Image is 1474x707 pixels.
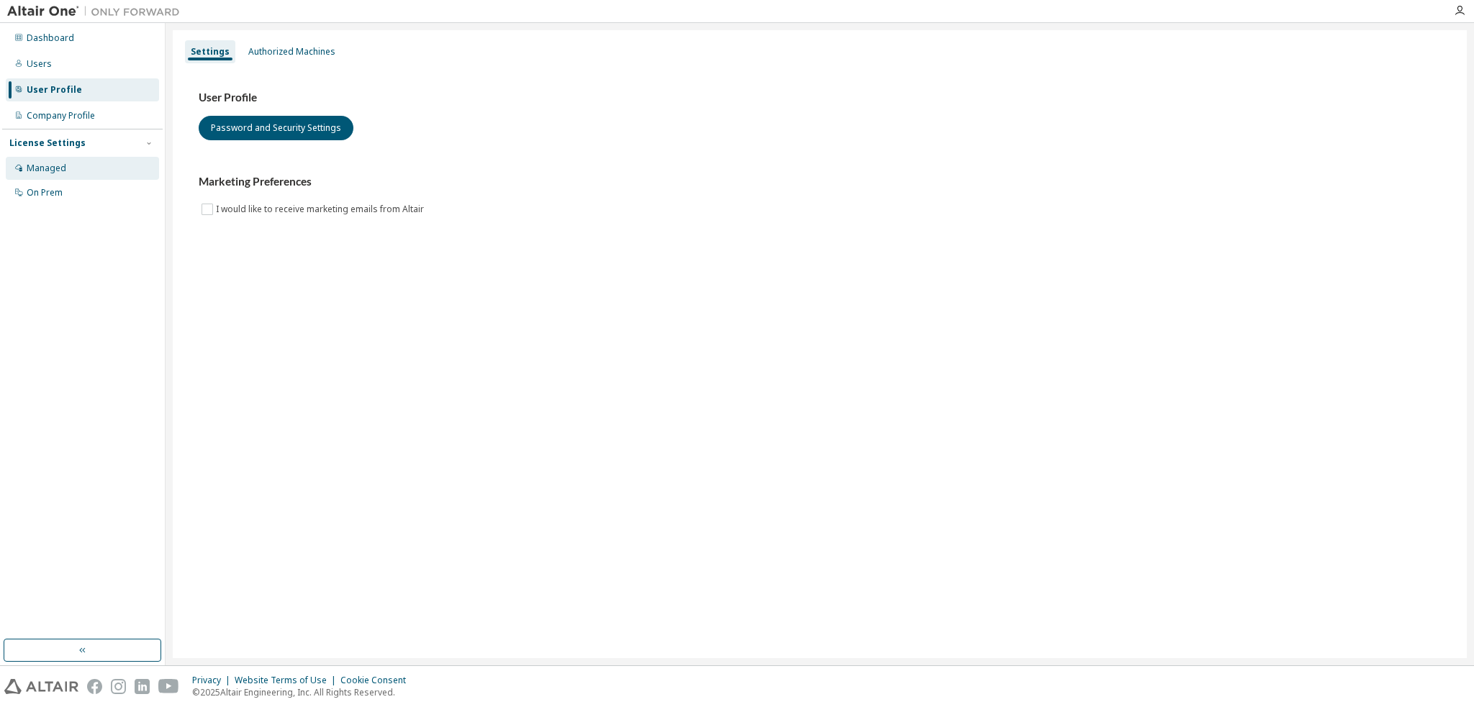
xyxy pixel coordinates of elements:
[199,175,1441,189] h3: Marketing Preferences
[27,187,63,199] div: On Prem
[87,679,102,694] img: facebook.svg
[27,32,74,44] div: Dashboard
[248,46,335,58] div: Authorized Machines
[27,84,82,96] div: User Profile
[111,679,126,694] img: instagram.svg
[27,110,95,122] div: Company Profile
[340,675,415,686] div: Cookie Consent
[9,137,86,149] div: License Settings
[235,675,340,686] div: Website Terms of Use
[199,116,353,140] button: Password and Security Settings
[216,201,427,218] label: I would like to receive marketing emails from Altair
[27,163,66,174] div: Managed
[4,679,78,694] img: altair_logo.svg
[7,4,187,19] img: Altair One
[192,686,415,698] p: © 2025 Altair Engineering, Inc. All Rights Reserved.
[192,675,235,686] div: Privacy
[158,679,179,694] img: youtube.svg
[135,679,150,694] img: linkedin.svg
[199,91,1441,105] h3: User Profile
[191,46,230,58] div: Settings
[27,58,52,70] div: Users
